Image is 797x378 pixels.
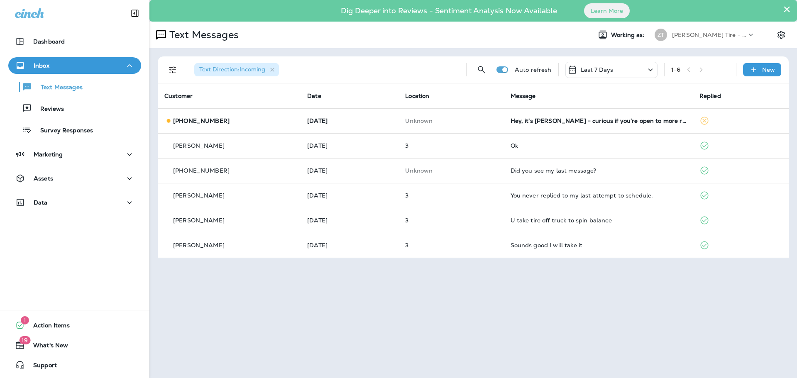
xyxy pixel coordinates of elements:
span: Working as: [611,32,646,39]
p: [PERSON_NAME] [173,242,225,249]
p: [PHONE_NUMBER] [173,167,230,174]
p: Text Messages [166,29,239,41]
p: Data [34,199,48,206]
p: Inbox [34,62,49,69]
p: Dig Deeper into Reviews - Sentiment Analysis Now Available [317,10,581,12]
button: Reviews [8,100,141,117]
button: Marketing [8,146,141,163]
p: [PERSON_NAME] [173,217,225,224]
div: Sounds good I will take it [511,242,686,249]
span: Replied [699,92,721,100]
p: Sep 29, 2025 10:51 AM [307,242,392,249]
p: [PERSON_NAME] [173,192,225,199]
span: 3 [405,192,408,199]
button: Dashboard [8,33,141,50]
span: 3 [405,241,408,249]
button: Close [783,2,791,16]
p: Assets [34,175,53,182]
p: Text Messages [32,84,83,92]
button: 1Action Items [8,317,141,334]
span: 1 [21,316,29,324]
button: Survey Responses [8,121,141,139]
span: 3 [405,142,408,149]
div: Did you see my last message? [511,167,686,174]
div: Text Direction:Incoming [194,63,279,76]
p: Oct 1, 2025 04:48 PM [307,167,392,174]
p: Oct 1, 2025 02:49 PM [307,192,392,199]
p: Survey Responses [32,127,93,135]
span: Action Items [25,322,70,332]
span: Text Direction : Incoming [199,66,265,73]
button: Support [8,357,141,373]
div: U take tire off truck to spin balance [511,217,686,224]
p: [PERSON_NAME] Tire - [GEOGRAPHIC_DATA] [672,32,747,38]
button: Inbox [8,57,141,74]
div: 1 - 6 [671,66,680,73]
span: What's New [25,342,68,352]
div: You never replied to my last attempt to schedule. [511,192,686,199]
p: [PHONE_NUMBER] [173,117,230,124]
p: This customer does not have a last location and the phone number they messaged is not assigned to... [405,117,497,124]
p: Auto refresh [515,66,552,73]
button: 19What's New [8,337,141,354]
button: Data [8,194,141,211]
span: Support [25,362,57,372]
span: Date [307,92,321,100]
p: Oct 3, 2025 12:59 PM [307,117,392,124]
button: Filters [164,61,181,78]
div: Ok [511,142,686,149]
p: New [762,66,775,73]
span: Location [405,92,429,100]
div: ZT [655,29,667,41]
p: [PERSON_NAME] [173,142,225,149]
span: 3 [405,217,408,224]
p: Reviews [32,105,64,113]
span: 19 [19,336,30,344]
p: Last 7 Days [581,66,614,73]
p: This customer does not have a last location and the phone number they messaged is not assigned to... [405,167,497,174]
p: Dashboard [33,38,65,45]
button: Learn More [584,3,630,18]
div: Hey, it's Stacy - curious if you're open to more remodeling jobs? We do a pay-per-appointment set... [511,117,686,124]
p: Sep 29, 2025 11:04 AM [307,217,392,224]
span: Message [511,92,536,100]
button: Collapse Sidebar [123,5,147,22]
p: Oct 1, 2025 06:57 PM [307,142,392,149]
button: Text Messages [8,78,141,95]
button: Search Messages [473,61,490,78]
button: Settings [774,27,789,42]
button: Assets [8,170,141,187]
span: Customer [164,92,193,100]
p: Marketing [34,151,63,158]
